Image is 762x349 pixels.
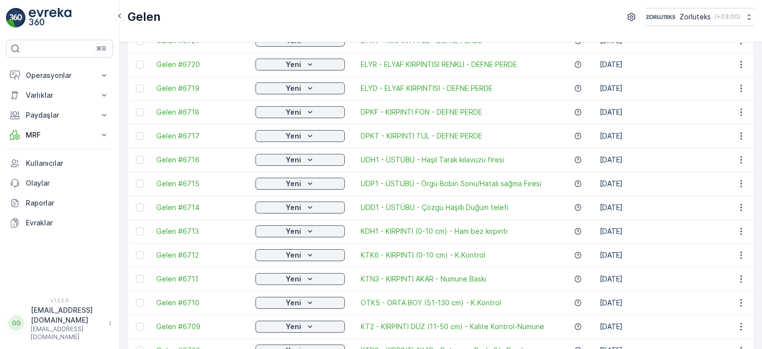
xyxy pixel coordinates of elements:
a: KT2 - KIRPINTI DÜZ (11-50 cm) - Kalite Kontrol-Numune [361,322,544,332]
p: Varlıklar [26,90,93,100]
button: Yeni [255,130,345,142]
a: KTK6 - KIRPINTI (0-10 cm) - K.Kontrol [361,250,485,260]
td: [DATE] [595,267,748,291]
p: [EMAIL_ADDRESS][DOMAIN_NAME] [31,305,103,325]
a: OTK5 - ORTA BOY (51-130 cm) - K.Kontrol [361,298,501,308]
a: KDH1 - KIRPINTI (0-10 cm) - Ham bez kırpıntı [361,226,508,236]
div: Toggle Row Selected [136,251,144,259]
button: Yeni [255,154,345,166]
td: [DATE] [595,172,748,196]
a: Evraklar [6,213,113,233]
p: Yeni [286,60,301,70]
p: Yeni [286,155,301,165]
p: Raporlar [26,198,109,208]
img: logo [6,8,26,28]
p: Yeni [286,298,301,308]
button: Yeni [255,321,345,333]
p: Yeni [286,131,301,141]
a: Gelen #6711 [156,274,246,284]
p: Olaylar [26,178,109,188]
a: Gelen #6715 [156,179,246,189]
img: logo_light-DOdMpM7g.png [29,8,71,28]
p: Gelen [127,9,161,25]
td: [DATE] [595,124,748,148]
p: Yeni [286,274,301,284]
button: MRF [6,125,113,145]
div: Toggle Row Selected [136,61,144,69]
a: Gelen #6713 [156,226,246,236]
a: Kullanıcılar [6,153,113,173]
a: Gelen #6716 [156,155,246,165]
p: Operasyonlar [26,70,93,80]
a: Gelen #6718 [156,107,246,117]
td: [DATE] [595,315,748,339]
span: DPKT - KIRPINTI TÜL - DEFNE PERDE [361,131,482,141]
td: [DATE] [595,100,748,124]
td: [DATE] [595,243,748,267]
a: UDH1 - ÜSTÜBÜ - Haşıl Tarak kılavuzu firesi [361,155,504,165]
button: Yeni [255,178,345,190]
p: Yeni [286,179,301,189]
p: [EMAIL_ADDRESS][DOMAIN_NAME] [31,325,103,341]
a: Gelen #6714 [156,203,246,212]
a: Gelen #6717 [156,131,246,141]
p: Yeni [286,203,301,212]
p: Yeni [286,107,301,117]
td: [DATE] [595,53,748,76]
a: ELYR - ELYAF KIRPINTISI RENKLİ - DEFNE PERDE [361,60,517,70]
a: Gelen #6719 [156,83,246,93]
a: ELYD - ELYAF KIRPINTISI - DEFNE PERDE [361,83,493,93]
td: [DATE] [595,148,748,172]
div: Toggle Row Selected [136,84,144,92]
div: Toggle Row Selected [136,323,144,331]
a: Gelen #6710 [156,298,246,308]
button: GG[EMAIL_ADDRESS][DOMAIN_NAME][EMAIL_ADDRESS][DOMAIN_NAME] [6,305,113,341]
p: Yeni [286,83,301,93]
a: UDD1 - ÜSTÜBÜ - Çözgü Haşıllı Düğüm telefi [361,203,508,212]
a: UDP1 - ÜSTÜBÜ - Örgü Bobin Sonu/Hatalı sağma Firesi [361,179,541,189]
div: Toggle Row Selected [136,156,144,164]
a: DPKF - KIRPINTI FON - DEFNE PERDE [361,107,482,117]
div: Toggle Row Selected [136,275,144,283]
button: Yeni [255,202,345,213]
a: Gelen #6712 [156,250,246,260]
p: Kullanıcılar [26,158,109,168]
button: Yeni [255,82,345,94]
p: Zorluteks [680,12,711,22]
img: 6-1-9-3_wQBzyll.png [645,11,676,22]
a: KTN3 - KIRPINTI AKAR - Numune Baskı [361,274,486,284]
p: Yeni [286,322,301,332]
a: Raporlar [6,193,113,213]
p: Yeni [286,250,301,260]
div: Toggle Row Selected [136,108,144,116]
span: v 1.52.0 [6,297,113,303]
a: Gelen #6720 [156,60,246,70]
p: ⌘B [96,45,106,53]
button: Yeni [255,297,345,309]
div: Toggle Row Selected [136,299,144,307]
button: Zorluteks(+03:00) [645,8,754,26]
p: Paydaşlar [26,110,93,120]
div: GG [8,315,24,331]
p: Evraklar [26,218,109,228]
button: Yeni [255,225,345,237]
p: ( +03:00 ) [715,13,740,21]
div: Toggle Row Selected [136,227,144,235]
